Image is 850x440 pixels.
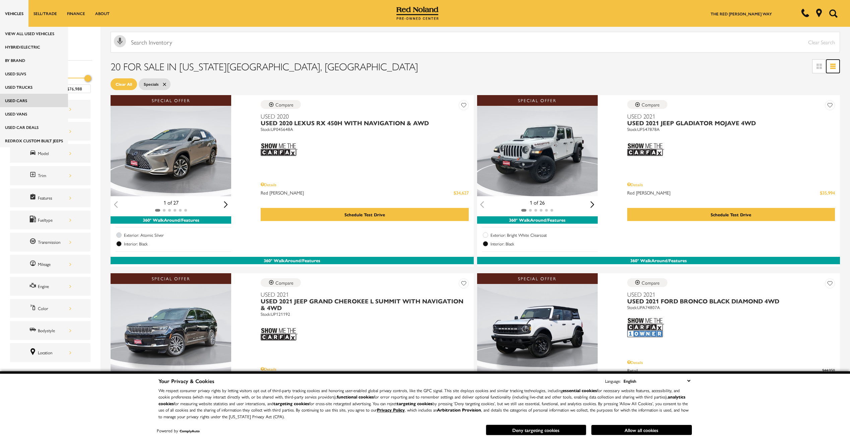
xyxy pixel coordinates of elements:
a: Retail $44,950 [627,367,835,374]
button: Save Vehicle [825,278,835,291]
div: TrimTrim [10,166,90,185]
div: 360° WalkAround/Features [477,216,598,224]
span: Used 2021 Jeep Grand Cherokee L Summit With Navigation & 4WD [261,298,463,311]
div: FueltypeFueltype [10,211,90,229]
img: Show Me the CARFAX Badge [261,137,298,162]
a: Used 2020Used 2020 Lexus RX 450h With Navigation & AWD [261,113,468,126]
button: Compare Vehicle [261,100,301,109]
span: 20 for Sale in [US_STATE][GEOGRAPHIC_DATA], [GEOGRAPHIC_DATA] [111,59,418,73]
button: Deny targeting cookies [486,425,586,435]
a: Used 2021Used 2021 Jeep Grand Cherokee L Summit With Navigation & 4WD [261,291,468,311]
input: Search Inventory [111,32,840,53]
span: Transmission [29,238,38,246]
span: Model [29,149,38,158]
a: The Red [PERSON_NAME] Way [711,11,772,17]
span: Exterior: Bright White Clearcoat [491,232,596,238]
div: 1 / 2 [111,284,231,374]
button: Allow all cookies [591,425,692,435]
span: Interior: Black [124,240,231,247]
div: Engine [38,283,71,290]
img: 2021 Ford Bronco Black Diamond 1 [477,284,598,374]
div: MileageMileage [10,255,90,274]
div: Powered by [157,429,200,433]
span: Mileage [29,260,38,269]
span: Specials [144,80,158,88]
button: Compare Vehicle [627,100,667,109]
span: $34,627 [454,189,469,196]
span: Used 2021 [261,291,463,298]
a: Red [PERSON_NAME] $35,994 [627,189,835,196]
span: Retail [627,367,822,374]
div: Special Offer [111,273,231,284]
button: Open the search field [827,0,840,26]
span: Location [29,348,38,357]
div: Fueltype [38,216,71,224]
div: Stock : UPA74807A [627,304,835,310]
svg: Click to toggle on voice search [114,35,126,47]
span: Used 2020 Lexus RX 450h With Navigation & AWD [261,120,463,126]
input: Maximum [58,84,91,93]
div: Next slide [590,201,594,208]
span: Fueltype [29,216,38,224]
div: 1 / 2 [477,284,598,374]
span: Interior: Black [491,240,598,247]
div: BodystyleBodystyle [10,321,90,340]
div: Model [38,150,71,157]
del: $44,950 [822,367,835,373]
div: Stock : UP045648A [261,126,468,132]
div: Special Offer [111,95,231,106]
strong: analytics cookies [158,393,685,407]
div: Special Offer [477,273,598,284]
div: 360° WalkAround/Features [477,257,840,264]
div: Pricing Details - Used 2021 Jeep Gladiator Mojave 4WD [627,181,835,188]
strong: functional cookies [337,393,374,400]
span: Used 2021 [627,291,830,298]
a: Privacy Policy [377,407,405,413]
a: Red [PERSON_NAME] $34,627 [261,189,468,196]
div: Special Offer [477,95,598,106]
div: Mileage [38,261,71,268]
div: Language: [605,379,620,383]
strong: Arbitration Provision [437,407,481,413]
div: Pricing Details - Used 2021 Ford Bronco Black Diamond 4WD [627,359,835,365]
span: Bodystyle [29,326,38,335]
div: Compare [642,101,660,107]
span: Red [PERSON_NAME] [261,189,453,196]
button: Compare Vehicle [627,278,667,287]
strong: targeting cookies [273,400,309,407]
button: Save Vehicle [825,100,835,113]
div: FeaturesFeatures [10,189,90,207]
span: Trim [29,171,38,180]
div: 360° WalkAround/Features [111,257,474,264]
span: Features [29,194,38,202]
a: ComplyAuto [180,429,200,433]
div: Schedule Test Drive [344,211,385,218]
div: 1 / 2 [111,106,231,196]
img: 2021 Jeep Grand Cherokee L Summit 1 [111,284,231,374]
img: Red Noland Pre-Owned [396,7,439,20]
span: $35,994 [820,189,835,196]
div: Color [38,305,71,312]
div: EngineEngine [10,277,90,296]
span: Engine [29,282,38,291]
strong: targeting cookies [397,400,433,407]
div: Bodystyle [38,327,71,334]
div: Features [38,194,71,202]
img: 2020 Lexus RX 450h 1 [111,106,231,196]
div: Maximum Price [84,75,91,82]
button: Save Vehicle [459,278,469,291]
div: 360° WalkAround/Features [111,216,231,224]
span: Used 2020 [261,113,463,120]
img: 2021 Jeep Gladiator Mojave 1 [477,106,598,196]
div: Schedule Test Drive - Used 2021 Jeep Gladiator Mojave 4WD [627,208,835,221]
p: We respect consumer privacy rights by letting visitors opt out of third-party tracking cookies an... [158,387,692,420]
div: 1 / 2 [477,106,598,196]
span: Used 2021 [627,113,830,120]
span: Used 2021 Jeep Gladiator Mojave 4WD [627,120,830,126]
div: Pricing Details - Used 2020 Lexus RX 450h With Navigation & AWD [261,181,468,188]
div: 1 of 27 [111,199,231,206]
img: Show Me the CARFAX 1-Owner Badge [627,315,664,340]
div: 1 of 26 [477,199,598,206]
div: Pricing Details - Used 2021 Jeep Grand Cherokee L Summit With Navigation & 4WD [261,366,468,372]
